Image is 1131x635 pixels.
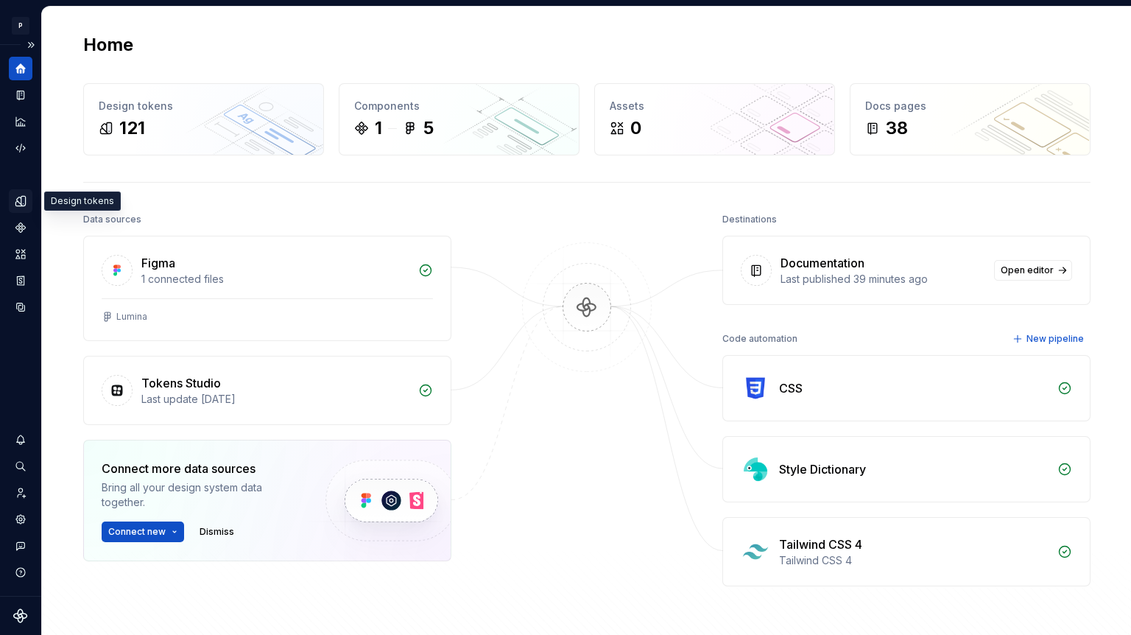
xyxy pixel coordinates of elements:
button: Expand sidebar [21,35,41,55]
a: Invite team [9,481,32,505]
a: Assets [9,242,32,266]
a: Components [9,216,32,239]
div: 0 [630,116,641,140]
div: Components [354,99,564,113]
button: Search ⌘K [9,455,32,478]
button: New pipeline [1008,329,1091,349]
a: Assets0 [594,83,835,155]
div: 1 connected files [141,272,409,287]
div: Documentation [781,254,864,272]
div: Tokens Studio [141,374,221,392]
div: 1 [375,116,382,140]
div: Tailwind CSS 4 [779,536,862,553]
a: Analytics [9,110,32,133]
a: Home [9,57,32,80]
span: Connect new [108,526,166,538]
a: Design tokens121 [83,83,324,155]
span: Open editor [1001,264,1054,276]
div: 5 [423,116,434,140]
div: Design tokens [99,99,309,113]
div: Docs pages [865,99,1075,113]
div: 38 [886,116,908,140]
a: Documentation [9,83,32,107]
h2: Home [83,33,133,57]
span: Dismiss [200,526,234,538]
a: Data sources [9,295,32,319]
div: Destinations [722,209,777,230]
span: New pipeline [1026,333,1084,345]
div: Last update [DATE] [141,392,409,407]
div: Tailwind CSS 4 [779,553,1049,568]
a: Open editor [994,260,1072,281]
a: Tokens StudioLast update [DATE] [83,356,451,425]
svg: Supernova Logo [13,608,28,623]
div: Data sources [83,209,141,230]
div: Code automation [722,329,797,349]
div: Assets [610,99,820,113]
a: Settings [9,508,32,531]
a: Components15 [339,83,579,155]
button: Dismiss [193,522,241,542]
div: Lumina [116,311,147,323]
a: Design tokens [9,189,32,213]
div: P [12,17,29,35]
div: CSS [779,379,803,397]
div: 121 [119,116,145,140]
button: Connect new [102,522,184,542]
a: Storybook stories [9,269,32,292]
button: Contact support [9,534,32,558]
button: Notifications [9,428,32,452]
button: P [3,10,38,41]
div: Connect more data sources [102,460,300,477]
a: Code automation [9,136,32,160]
a: Figma1 connected filesLumina [83,236,451,341]
a: Docs pages38 [850,83,1091,155]
div: Design tokens [44,192,121,211]
div: Style Dictionary [779,460,866,478]
div: Last published 39 minutes ago [781,272,985,287]
div: Bring all your design system data together. [102,480,300,510]
div: Figma [141,254,175,272]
